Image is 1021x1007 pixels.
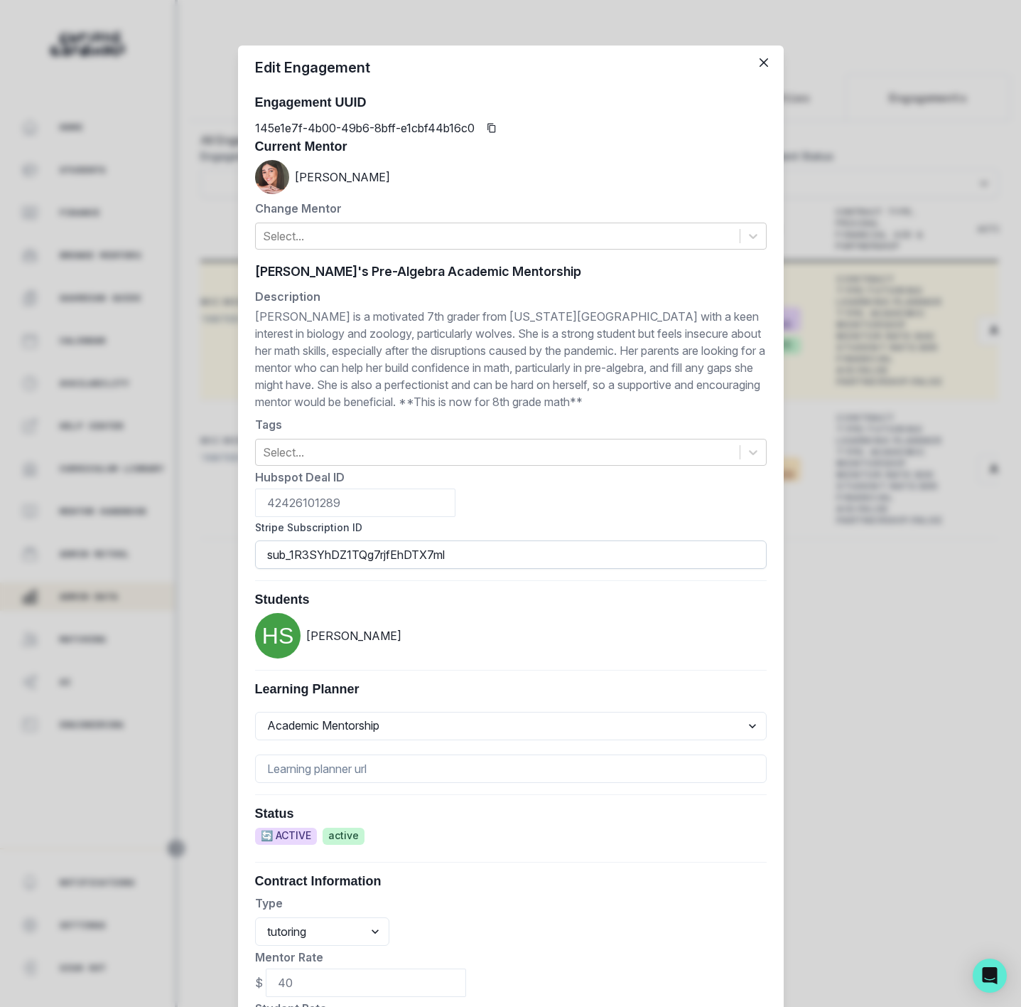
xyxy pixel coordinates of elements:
p: [PERSON_NAME] [295,169,390,186]
img: svg [255,613,301,659]
h3: Engagement UUID [255,95,767,111]
p: Change Mentor [255,200,767,217]
p: Tags [255,416,767,433]
span: [PERSON_NAME] is a motivated 7th grader from [US_STATE][GEOGRAPHIC_DATA] with a keen interest in ... [255,305,767,413]
span: [PERSON_NAME]'s Pre-Algebra Academic Mentorship [255,261,581,282]
h3: Students [255,592,767,608]
h3: Learning Planner [255,682,767,698]
label: Stripe Subscription ID [255,520,758,535]
h3: Status [255,806,767,822]
h3: Contract Information [255,874,767,890]
button: Close [752,51,775,74]
img: Nicole [255,160,289,194]
p: Mentor Rate [255,949,767,966]
p: 145e1e7f-4b00-49b6-8bff-e1cbf44b16c0 [255,119,475,137]
span: 🔄 ACTIVE [255,828,317,845]
p: [PERSON_NAME] [306,627,401,644]
button: Copied to clipboard [480,117,503,139]
header: Edit Engagement [238,46,784,90]
p: Hubspot Deal ID [255,469,767,486]
div: Open Intercom Messenger [973,959,1007,993]
h3: Current Mentor [255,139,767,155]
p: $ [255,974,263,991]
span: active [323,828,364,845]
p: Type [255,895,767,912]
input: Learning planner url [255,755,767,783]
label: Description [255,288,758,305]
